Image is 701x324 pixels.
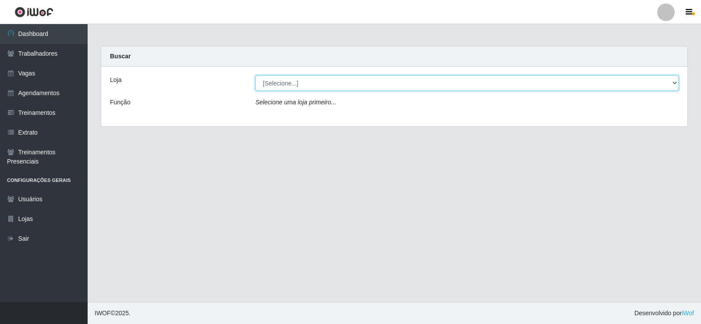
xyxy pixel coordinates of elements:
[255,99,336,106] i: Selecione uma loja primeiro...
[110,75,121,85] label: Loja
[682,310,694,317] a: iWof
[95,309,131,318] span: © 2025 .
[95,310,111,317] span: IWOF
[14,7,53,18] img: CoreUI Logo
[110,98,131,107] label: Função
[634,309,694,318] span: Desenvolvido por
[110,53,131,60] strong: Buscar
